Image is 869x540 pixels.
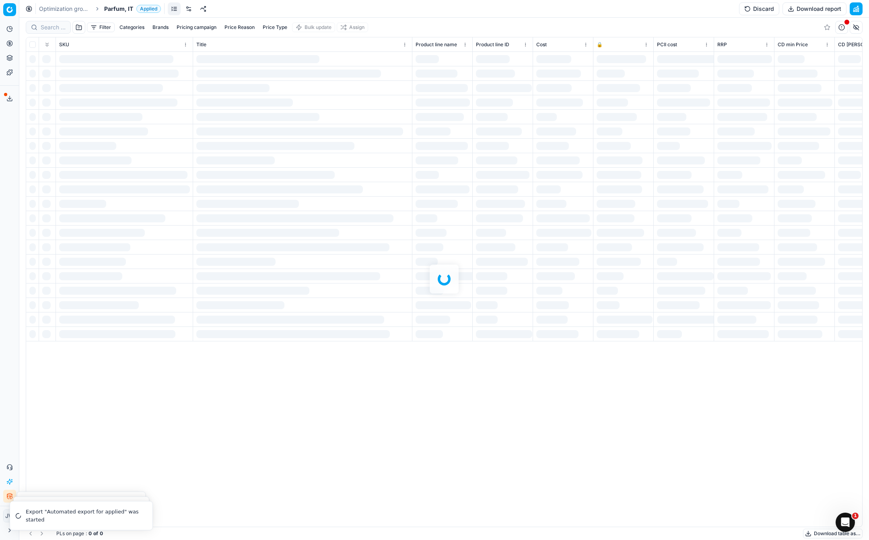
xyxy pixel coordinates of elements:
iframe: Intercom live chat [836,513,855,532]
span: JW [4,510,16,522]
span: 1 [852,513,859,519]
button: JW [3,509,16,522]
div: Export "Automated export for applied" was started [26,508,143,524]
button: Discard [739,2,779,15]
span: Applied [136,5,161,13]
span: Parfum, IT [104,5,133,13]
button: Download report [783,2,846,15]
span: Parfum, ITApplied [104,5,161,13]
nav: breadcrumb [39,5,161,13]
a: Optimization groups [39,5,91,13]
